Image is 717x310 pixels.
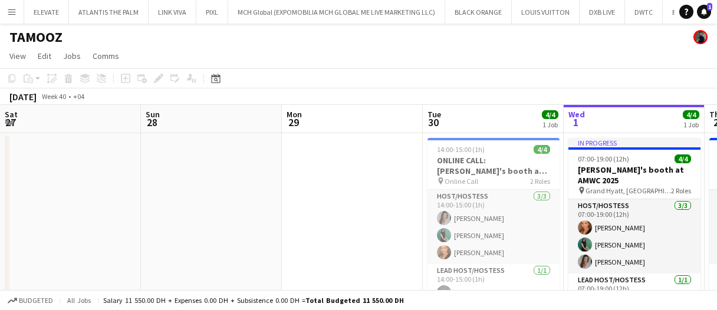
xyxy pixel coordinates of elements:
[3,116,18,129] span: 27
[426,116,441,129] span: 30
[9,28,63,46] h1: TAMOOZ
[427,155,560,176] h3: ONLINE CALL: [PERSON_NAME]'s booth at AMWC 2025
[542,110,558,119] span: 4/4
[578,154,629,163] span: 07:00-19:00 (12h)
[73,92,84,101] div: +04
[568,109,585,120] span: Wed
[93,51,119,61] span: Comms
[69,1,149,24] button: ATLANTIS THE PALM
[512,1,580,24] button: LOUIS VUITTON
[427,190,560,264] app-card-role: Host/Hostess3/314:00-15:00 (1h)[PERSON_NAME][PERSON_NAME][PERSON_NAME]
[9,51,26,61] span: View
[534,145,550,154] span: 4/4
[542,120,558,129] div: 1 Job
[427,264,560,304] app-card-role: Lead Host/Hostess1/114:00-15:00 (1h)[PERSON_NAME]
[671,186,691,195] span: 2 Roles
[149,1,196,24] button: LINK VIVA
[568,138,700,147] div: In progress
[683,120,699,129] div: 1 Job
[19,296,53,305] span: Budgeted
[228,1,445,24] button: MCH Global (EXPOMOBILIA MCH GLOBAL ME LIVE MARKETING LLC)
[445,177,478,186] span: Online Call
[445,1,512,24] button: BLACK ORANGE
[567,116,585,129] span: 1
[693,30,708,44] app-user-avatar: Mohamed Arafa
[285,116,302,129] span: 29
[5,48,31,64] a: View
[144,116,160,129] span: 28
[683,110,699,119] span: 4/4
[568,199,700,273] app-card-role: Host/Hostess3/307:00-19:00 (12h)[PERSON_NAME][PERSON_NAME][PERSON_NAME]
[675,154,691,163] span: 4/4
[103,296,404,305] div: Salary 11 550.00 DH + Expenses 0.00 DH + Subsistence 0.00 DH =
[9,91,37,103] div: [DATE]
[33,48,56,64] a: Edit
[58,48,85,64] a: Jobs
[427,109,441,120] span: Tue
[287,109,302,120] span: Mon
[625,1,663,24] button: DWTC
[5,109,18,120] span: Sat
[63,51,81,61] span: Jobs
[146,109,160,120] span: Sun
[65,296,93,305] span: All jobs
[568,164,700,186] h3: [PERSON_NAME]'s booth at AMWC 2025
[39,92,68,101] span: Week 40
[697,5,711,19] a: 1
[88,48,124,64] a: Comms
[38,51,51,61] span: Edit
[580,1,625,24] button: DXB LIVE
[427,138,560,304] app-job-card: 14:00-15:00 (1h)4/4ONLINE CALL: [PERSON_NAME]'s booth at AMWC 2025 Online Call2 RolesHost/Hostess...
[437,145,485,154] span: 14:00-15:00 (1h)
[586,186,671,195] span: Grand Hyatt, [GEOGRAPHIC_DATA]
[530,177,550,186] span: 2 Roles
[707,3,712,11] span: 1
[6,294,55,307] button: Budgeted
[196,1,228,24] button: PIXL
[24,1,69,24] button: ELEVATE
[305,296,404,305] span: Total Budgeted 11 550.00 DH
